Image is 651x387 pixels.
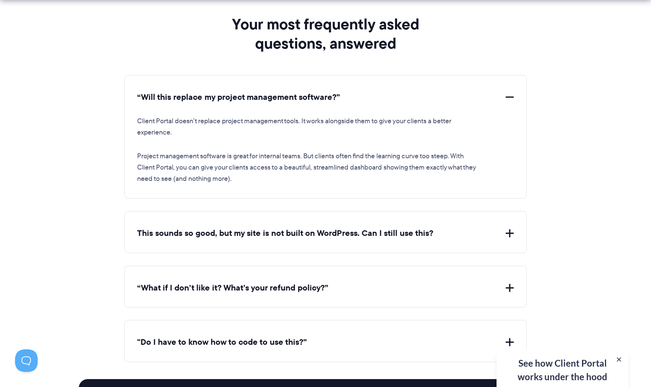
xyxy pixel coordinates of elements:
button: "Do I have to know how to code to use this?” [137,337,514,348]
button: “Will this replace my project management software?” [137,92,514,103]
iframe: Toggle Customer Support [15,349,38,372]
p: Project management software is great for internal teams. But clients often find the learning curv... [137,151,480,185]
div: “Will this replace my project management software?” [137,103,514,185]
h2: Your most frequently asked questions, answered [208,15,443,53]
button: “What if I don’t like it? What’s your refund policy?” [137,282,514,294]
button: This sounds so good, but my site is not built on WordPress. Can I still use this? [137,228,514,239]
p: Client Portal doesn't replace project management tools. It works alongside them to give your clie... [137,116,480,138]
